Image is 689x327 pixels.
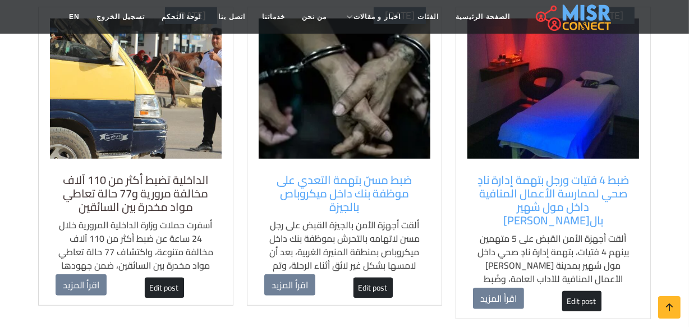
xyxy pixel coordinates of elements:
a: اقرأ المزيد [473,288,524,309]
p: ألقت أجهزة الأمن بالجيزة القبض على رجل مسن لاتهامه بالتحرش بموظفة بنك داخل ميكروباص بمنطقة المنير... [264,218,425,285]
p: أسفرت حملات وزارة الداخلية المرورية خلال 24 ساعة عن ضبط أكثر من 110 آلاف مخالفة متنوعة، واكتشاف 7... [56,218,216,299]
img: الداخلية تضبط مخالفات مرورية وحالات تعاطي مخدرات بين السائقين [50,19,222,159]
a: تسجيل الخروج [88,6,153,27]
p: ألقت أجهزة الأمن القبض على 5 متهمين بينهم 4 فتيات، بتهمة إدارة نادٍ صحي داخل مول شهير بمدينة [PER... [473,232,633,299]
a: ضبط 4 فتيات ورجل بتهمة إدارة نادٍ صحي لممارسة الأعمال المنافية داخل مول شهير بال[PERSON_NAME] [473,173,633,227]
img: ضبط 4 فتيات ورجل بتهمة إدارة ناد صحي لممارسة الأعمال المنافية داخل مول بالشيخ زايد [467,19,639,159]
a: Edit post [562,291,601,311]
img: ضبط مسن متهم بالتحرش بموظفة بنك داخل ميكروباص بالجيزة [259,19,430,159]
a: الفئات [409,6,447,27]
a: لوحة التحكم [153,6,210,27]
img: main.misr_connect [536,3,611,31]
a: اقرأ المزيد [56,274,107,296]
a: اتصل بنا [210,6,253,27]
a: Edit post [145,278,184,298]
a: خدماتنا [254,6,293,27]
a: الصفحة الرئيسية [447,6,518,27]
a: اخبار و مقالات [335,6,409,27]
a: من نحن [293,6,335,27]
a: EN [61,6,88,27]
a: الداخلية تضبط أكثر من 110 آلاف مخالفة مرورية و77 حالة تعاطي مواد مخدرة بين السائقين [56,173,216,214]
span: اخبار و مقالات [353,12,401,22]
a: ضبط مسنّ بتهمة التعدي على موظفة بنك داخل ميكروباص بالجيزة [264,173,425,214]
a: اقرأ المزيد [264,274,315,296]
a: Edit post [353,278,393,298]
